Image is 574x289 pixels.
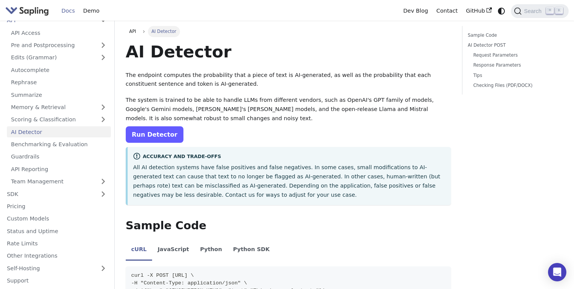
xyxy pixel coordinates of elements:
[3,213,111,224] a: Custom Models
[3,201,111,212] a: Pricing
[462,5,496,17] a: GitHub
[496,5,507,16] button: Switch between dark and light mode (currently system mode)
[7,102,111,113] a: Memory & Retrieval
[126,96,451,123] p: The system is trained to be able to handle LLMs from different vendors, such as OpenAI's GPT fami...
[57,5,79,17] a: Docs
[129,29,136,34] span: API
[227,240,275,261] li: Python SDK
[126,71,451,89] p: The endpoint computes the probability that a piece of text is AI-generated, as well as the probab...
[7,52,111,63] a: Edits (Grammar)
[131,273,194,278] span: curl -X POST [URL] \
[133,163,445,199] p: All AI detection systems have false positives and false negatives. In some cases, small modificat...
[432,5,462,17] a: Contact
[152,240,195,261] li: JavaScript
[399,5,432,17] a: Dev Blog
[473,52,557,59] a: Request Parameters
[546,7,554,14] kbd: ⌘
[7,40,111,51] a: Pre and Postprocessing
[473,72,557,79] a: Tips
[126,41,451,62] h1: AI Detector
[7,27,111,38] a: API Access
[511,4,568,18] button: Search (Command+K)
[7,77,111,88] a: Rephrase
[468,42,560,49] a: AI Detector POST
[7,64,111,75] a: Autocomplete
[5,5,52,16] a: Sapling.ai
[548,263,566,281] div: Open Intercom Messenger
[126,240,152,261] li: cURL
[131,280,247,286] span: -H "Content-Type: application/json" \
[7,151,111,162] a: Guardrails
[7,176,111,187] a: Team Management
[3,263,111,274] a: Self-Hosting
[5,5,49,16] img: Sapling.ai
[468,32,560,39] a: Sample Code
[7,126,111,137] a: AI Detector
[195,240,227,261] li: Python
[96,188,111,199] button: Expand sidebar category 'SDK'
[126,26,451,37] nav: Breadcrumbs
[555,7,563,14] kbd: K
[126,219,451,233] h2: Sample Code
[126,126,183,143] a: Run Detector
[473,82,557,89] a: Checking Files (PDF/DOCX)
[7,89,111,100] a: Summarize
[3,188,96,199] a: SDK
[522,8,546,14] span: Search
[126,26,140,37] a: API
[7,139,111,150] a: Benchmarking & Evaluation
[7,163,111,175] a: API Reporting
[3,225,111,237] a: Status and Uptime
[473,62,557,69] a: Response Parameters
[3,238,111,249] a: Rate Limits
[3,250,111,261] a: Other Integrations
[133,152,445,162] div: Accuracy and Trade-offs
[7,114,111,125] a: Scoring & Classification
[79,5,104,17] a: Demo
[148,26,180,37] span: AI Detector
[3,275,111,286] a: Support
